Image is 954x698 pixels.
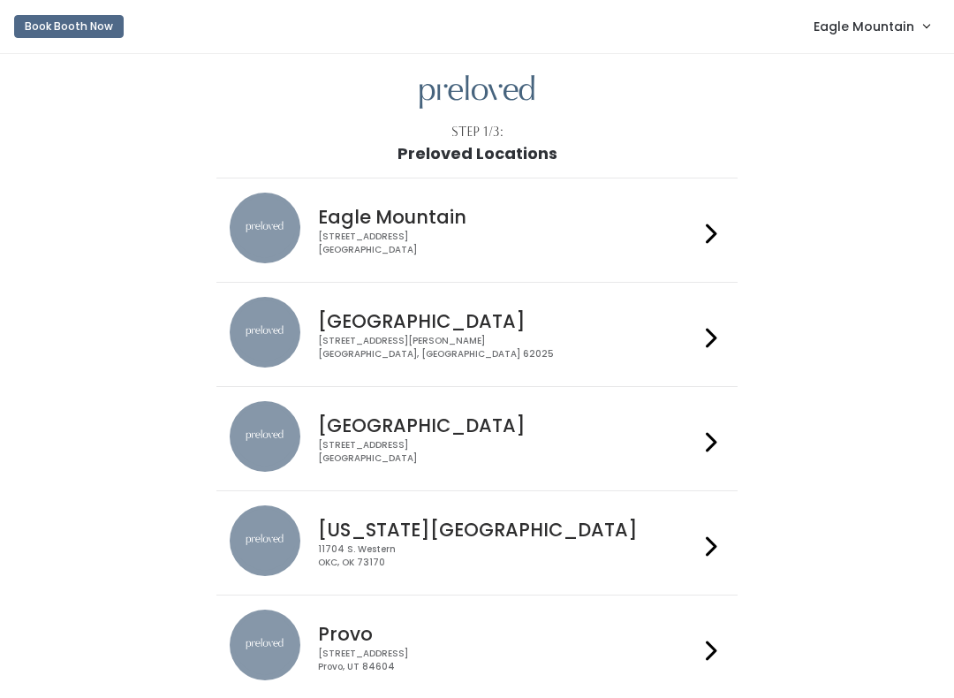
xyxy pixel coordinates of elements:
[814,17,914,36] span: Eagle Mountain
[14,7,124,46] a: Book Booth Now
[230,401,723,476] a: preloved location [GEOGRAPHIC_DATA] [STREET_ADDRESS][GEOGRAPHIC_DATA]
[451,123,503,141] div: Step 1/3:
[230,401,300,472] img: preloved location
[230,193,723,268] a: preloved location Eagle Mountain [STREET_ADDRESS][GEOGRAPHIC_DATA]
[397,145,557,163] h1: Preloved Locations
[14,15,124,38] button: Book Booth Now
[420,75,534,110] img: preloved logo
[230,297,300,368] img: preloved location
[230,610,300,680] img: preloved location
[230,505,723,580] a: preloved location [US_STATE][GEOGRAPHIC_DATA] 11704 S. WesternOKC, OK 73170
[318,624,698,644] h4: Provo
[318,335,698,360] div: [STREET_ADDRESS][PERSON_NAME] [GEOGRAPHIC_DATA], [GEOGRAPHIC_DATA] 62025
[318,543,698,569] div: 11704 S. Western OKC, OK 73170
[318,415,698,436] h4: [GEOGRAPHIC_DATA]
[318,311,698,331] h4: [GEOGRAPHIC_DATA]
[318,207,698,227] h4: Eagle Mountain
[230,505,300,576] img: preloved location
[318,648,698,673] div: [STREET_ADDRESS] Provo, UT 84604
[230,297,723,372] a: preloved location [GEOGRAPHIC_DATA] [STREET_ADDRESS][PERSON_NAME][GEOGRAPHIC_DATA], [GEOGRAPHIC_D...
[230,610,723,685] a: preloved location Provo [STREET_ADDRESS]Provo, UT 84604
[230,193,300,263] img: preloved location
[318,231,698,256] div: [STREET_ADDRESS] [GEOGRAPHIC_DATA]
[318,520,698,540] h4: [US_STATE][GEOGRAPHIC_DATA]
[318,439,698,465] div: [STREET_ADDRESS] [GEOGRAPHIC_DATA]
[796,7,947,45] a: Eagle Mountain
